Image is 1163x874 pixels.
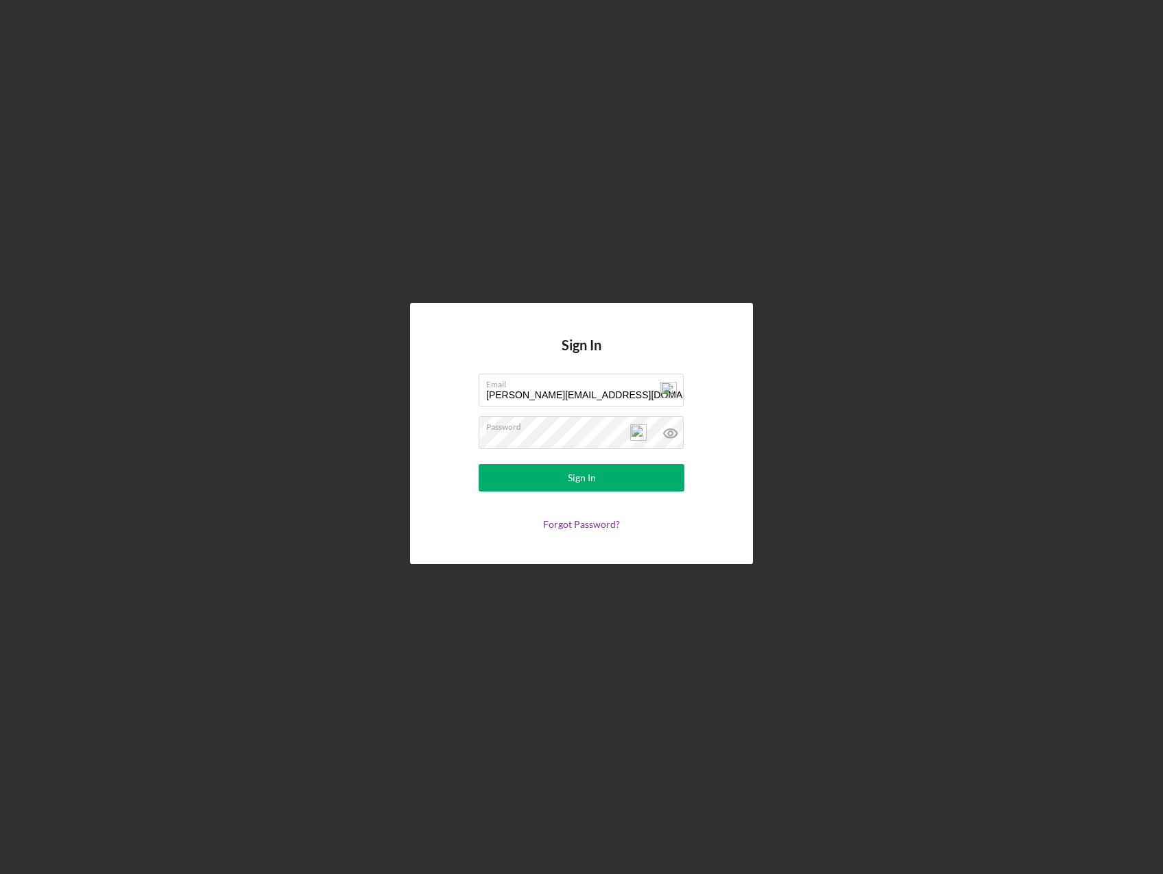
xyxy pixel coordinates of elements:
[660,382,677,398] img: npw-badge-icon-locked.svg
[630,424,647,441] img: npw-badge-icon-locked.svg
[479,464,684,491] button: Sign In
[568,464,596,491] div: Sign In
[486,417,684,432] label: Password
[486,374,684,389] label: Email
[562,337,601,374] h4: Sign In
[543,518,620,530] a: Forgot Password?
